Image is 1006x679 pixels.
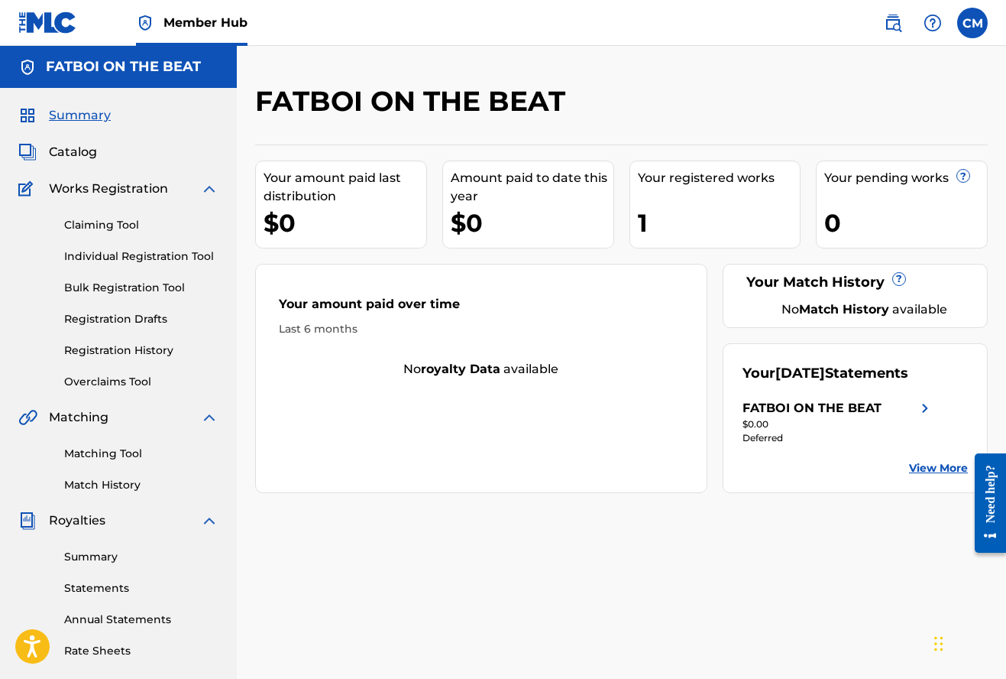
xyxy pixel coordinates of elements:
div: $0 [264,206,426,240]
div: Your pending works [824,169,987,187]
a: Summary [64,549,218,565]
a: Annual Statements [64,612,218,628]
strong: royalty data [421,362,500,376]
a: Statements [64,580,218,596]
a: Matching Tool [64,446,218,462]
div: $0.00 [742,417,934,431]
img: right chevron icon [916,399,934,417]
a: Registration History [64,343,218,359]
span: Catalog [49,143,97,161]
div: Your Statements [742,363,908,384]
img: help [924,14,942,32]
span: ? [893,273,905,285]
img: MLC Logo [18,11,77,34]
h2: FATBOI ON THE BEAT [255,84,573,119]
span: Matching [49,408,108,427]
img: Catalog [18,143,37,161]
div: Your amount paid over time [279,295,684,321]
div: Help [917,8,948,38]
div: $0 [451,206,613,240]
img: expand [200,512,218,530]
a: CatalogCatalog [18,143,97,161]
span: Works Registration [49,180,168,198]
div: Last 6 months [279,321,684,337]
div: Drag [934,621,943,667]
strong: Match History [799,302,889,317]
img: Summary [18,106,37,125]
div: No available [256,360,707,378]
div: Your registered works [638,169,801,187]
span: Royalties [49,512,105,530]
a: Individual Registration Tool [64,249,218,265]
img: expand [200,180,218,198]
div: Your Match History [742,272,968,293]
span: Summary [49,106,111,125]
a: Public Search [878,8,908,38]
a: Overclaims Tool [64,374,218,390]
div: FATBOI ON THE BEAT [742,399,881,417]
div: 0 [824,206,987,240]
a: FATBOI ON THE BEATright chevron icon$0.00Deferred [742,399,934,445]
img: Top Rightsholder [136,14,154,32]
div: Your amount paid last distribution [264,169,426,206]
h5: FATBOI ON THE BEAT [46,58,201,76]
iframe: Chat Widget [930,606,1006,679]
img: search [884,14,902,32]
div: User Menu [957,8,988,38]
a: Rate Sheets [64,643,218,659]
a: SummarySummary [18,106,111,125]
a: Registration Drafts [64,311,218,327]
span: ? [957,170,969,182]
img: expand [200,408,218,427]
iframe: Resource Center [963,438,1006,569]
div: No available [762,301,968,319]
img: Matching [18,408,37,427]
img: Works Registration [18,180,38,198]
img: Royalties [18,512,37,530]
a: Bulk Registration Tool [64,280,218,296]
div: Amount paid to date this year [451,169,613,206]
div: Deferred [742,431,934,445]
a: Claiming Tool [64,217,218,233]
img: Accounts [18,58,37,76]
div: 1 [638,206,801,240]
a: Match History [64,477,218,493]
span: [DATE] [775,365,825,382]
span: Member Hub [163,14,247,31]
a: View More [909,460,968,476]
